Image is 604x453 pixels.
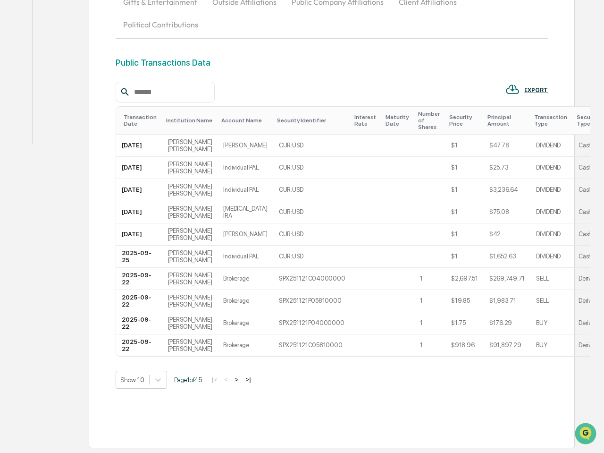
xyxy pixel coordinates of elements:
[484,179,530,201] td: $3,236.64
[445,135,484,157] td: $1
[116,290,162,312] td: 2025-09-22
[505,82,520,96] img: EXPORT
[484,223,530,246] td: $42
[445,179,484,201] td: $1
[273,223,351,246] td: CUR:USD
[530,179,573,201] td: DIVIDEND
[484,290,530,312] td: $1,983.71
[484,312,530,334] td: $176.29
[484,246,530,268] td: $1,652.63
[484,268,530,290] td: $269,749.71
[414,268,445,290] td: 1
[273,135,351,157] td: CUR:USD
[221,117,269,124] div: Toggle SortBy
[9,72,26,89] img: 1746055101610-c473b297-6a78-478c-a979-82029cc54cd1
[530,135,573,157] td: DIVIDEND
[116,312,162,334] td: 2025-09-22
[418,111,442,130] div: Toggle SortBy
[218,179,273,201] td: Individual PAL
[414,312,445,334] td: 1
[116,268,162,290] td: 2025-09-22
[273,201,351,223] td: CUR:USD
[273,246,351,268] td: CUR:USD
[166,117,214,124] div: Toggle SortBy
[243,376,254,384] button: >|
[162,290,218,312] td: [PERSON_NAME] [PERSON_NAME]
[116,246,162,268] td: 2025-09-25
[530,268,573,290] td: SELL
[162,312,218,334] td: [PERSON_NAME] [PERSON_NAME]
[218,268,273,290] td: Brokerage
[162,334,218,356] td: [PERSON_NAME] [PERSON_NAME]
[530,312,573,334] td: BUY
[445,157,484,179] td: $1
[116,157,162,179] td: [DATE]
[116,223,162,246] td: [DATE]
[574,422,599,447] iframe: Open customer support
[160,75,172,86] button: Start new chat
[218,334,273,356] td: Brokerage
[445,312,484,334] td: $1.75
[484,135,530,157] td: $47.78
[162,201,218,223] td: [PERSON_NAME] [PERSON_NAME]
[218,135,273,157] td: [PERSON_NAME]
[414,334,445,356] td: 1
[484,334,530,356] td: $91,897.29
[78,119,117,128] span: Attestations
[273,268,351,290] td: SPX251121C04000000
[116,135,162,157] td: [DATE]
[116,334,162,356] td: 2025-09-22
[530,157,573,179] td: DIVIDEND
[218,157,273,179] td: Individual PAL
[116,58,210,68] div: Public Transactions Data
[162,135,218,157] td: [PERSON_NAME] [PERSON_NAME]
[124,114,159,127] div: Toggle SortBy
[273,334,351,356] td: SPX251121C05810000
[65,115,121,132] a: 🗄️Attestations
[162,223,218,246] td: [PERSON_NAME] [PERSON_NAME]
[484,157,530,179] td: $25.73
[445,334,484,356] td: $918.96
[487,114,527,127] div: Toggle SortBy
[116,179,162,201] td: [DATE]
[445,201,484,223] td: $1
[524,87,548,94] div: EXPORT
[67,160,114,167] a: Powered byPylon
[9,20,172,35] p: How can we help?
[218,312,273,334] td: Brokerage
[19,119,61,128] span: Preclearance
[273,179,351,201] td: CUR:USD
[445,290,484,312] td: $19.85
[273,312,351,334] td: SPX251121P04000000
[116,13,206,36] button: Political Contributions
[534,114,569,127] div: Toggle SortBy
[530,223,573,246] td: DIVIDEND
[221,376,231,384] button: <
[162,246,218,268] td: [PERSON_NAME] [PERSON_NAME]
[9,120,17,128] div: 🖐️
[530,201,573,223] td: DIVIDEND
[32,82,119,89] div: We're available if you need us!
[218,201,273,223] td: [MEDICAL_DATA] IRA
[445,268,484,290] td: $2,697.51
[209,376,220,384] button: |<
[414,290,445,312] td: 1
[354,114,378,127] div: Toggle SortBy
[68,120,76,128] div: 🗄️
[162,268,218,290] td: [PERSON_NAME] [PERSON_NAME]
[273,290,351,312] td: SPX251121P05810000
[232,376,242,384] button: >
[94,160,114,167] span: Pylon
[19,137,59,146] span: Data Lookup
[6,133,63,150] a: 🔎Data Lookup
[218,290,273,312] td: Brokerage
[530,334,573,356] td: BUY
[32,72,155,82] div: Start new chat
[386,114,411,127] div: Toggle SortBy
[449,114,480,127] div: Toggle SortBy
[530,290,573,312] td: SELL
[277,117,347,124] div: Toggle SortBy
[218,223,273,246] td: [PERSON_NAME]
[174,376,202,384] span: Page 1 of 45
